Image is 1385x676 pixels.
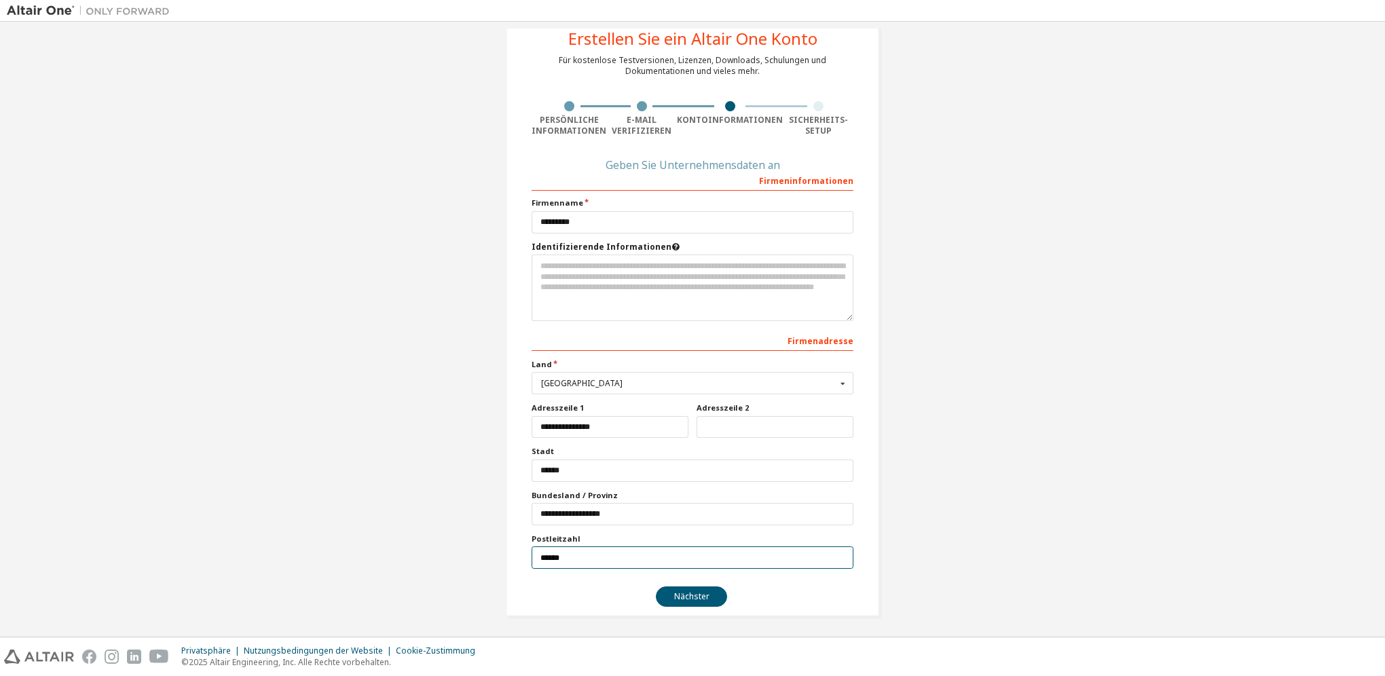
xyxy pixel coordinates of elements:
img: linkedin.svg [127,650,141,664]
img: Altair Eins [7,4,177,18]
div: Kontoinformationen [677,115,783,126]
img: altair_logo.svg [4,650,74,664]
label: Please provide any information that will help our support team identify your company. Email and n... [532,242,853,252]
div: Für kostenlose Testversionen, Lizenzen, Downloads, Schulungen und Dokumentationen und vieles mehr. [559,55,826,77]
div: Erstellen Sie ein Altair One Konto [568,31,817,47]
div: E-Mail verifizieren [606,115,677,136]
label: Stadt [532,446,853,457]
label: Adresszeile 1 [532,402,688,413]
button: Nächster [656,586,727,607]
font: 2025 Altair Engineering, Inc. Alle Rechte vorbehalten. [189,656,391,668]
label: Postleitzahl [532,533,853,544]
div: Firmeninformationen [532,169,853,191]
img: youtube.svg [149,650,169,664]
img: facebook.svg [82,650,96,664]
div: [GEOGRAPHIC_DATA] [541,379,836,388]
font: Identifizierende Informationen [532,241,671,252]
div: Privatsphäre [181,645,244,656]
div: Cookie-Zustimmung [396,645,483,656]
label: Land [532,359,853,370]
label: Bundesland / Provinz [532,490,853,501]
label: Adresszeile 2 [697,402,853,413]
div: Nutzungsbedingungen der Website [244,645,396,656]
div: Sicherheits-Setup [783,115,853,136]
div: Firmenadresse [532,329,853,351]
div: Geben Sie Unternehmensdaten an [532,161,853,169]
p: © [181,656,483,668]
div: Persönliche Informationen [532,115,606,136]
img: instagram.svg [105,650,119,664]
label: Firmenname [532,198,853,208]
